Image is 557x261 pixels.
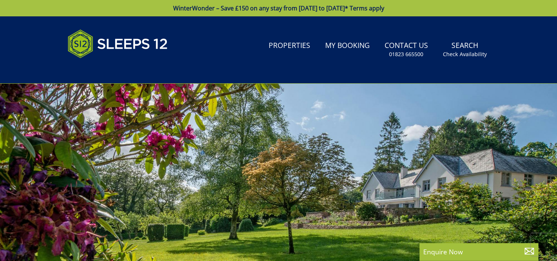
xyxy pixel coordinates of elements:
[443,51,487,58] small: Check Availability
[266,38,313,54] a: Properties
[389,51,423,58] small: 01823 665500
[382,38,431,62] a: Contact Us01823 665500
[423,247,535,257] p: Enquire Now
[322,38,373,54] a: My Booking
[440,38,490,62] a: SearchCheck Availability
[68,25,168,62] img: Sleeps 12
[64,67,142,73] iframe: Customer reviews powered by Trustpilot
